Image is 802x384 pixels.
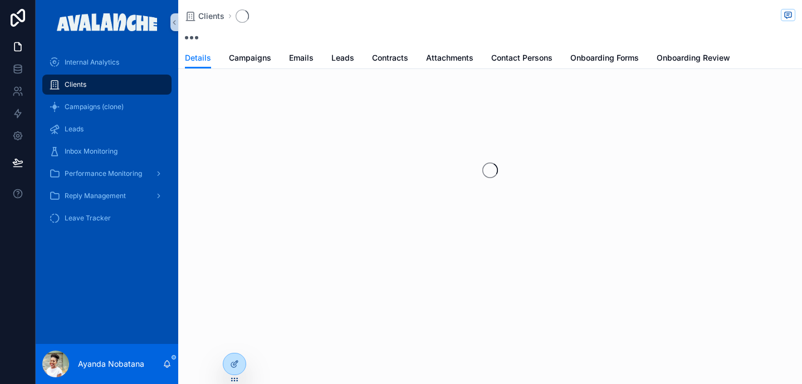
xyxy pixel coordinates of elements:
a: Emails [289,48,314,70]
span: Internal Analytics [65,58,119,67]
span: Attachments [426,52,473,63]
span: Campaigns [229,52,271,63]
span: Clients [198,11,224,22]
span: Leads [331,52,354,63]
a: Inbox Monitoring [42,141,172,161]
span: Onboarding Review [657,52,730,63]
span: Performance Monitoring [65,169,142,178]
p: Ayanda Nobatana [78,358,144,370]
a: Onboarding Review [657,48,730,70]
span: Details [185,52,211,63]
span: Contact Persons [491,52,552,63]
a: Campaigns (clone) [42,97,172,117]
a: Details [185,48,211,69]
a: Internal Analytics [42,52,172,72]
span: Clients [65,80,86,89]
span: Campaigns (clone) [65,102,124,111]
a: Leave Tracker [42,208,172,228]
span: Onboarding Forms [570,52,639,63]
span: Contracts [372,52,408,63]
a: Contact Persons [491,48,552,70]
div: scrollable content [36,45,178,243]
a: Leads [331,48,354,70]
span: Inbox Monitoring [65,147,118,156]
a: Performance Monitoring [42,164,172,184]
span: Leads [65,125,84,134]
a: Onboarding Forms [570,48,639,70]
a: Reply Management [42,186,172,206]
a: Campaigns [229,48,271,70]
span: Emails [289,52,314,63]
a: Clients [42,75,172,95]
a: Attachments [426,48,473,70]
a: Contracts [372,48,408,70]
span: Leave Tracker [65,214,111,223]
a: Clients [185,11,224,22]
img: App logo [57,13,158,31]
span: Reply Management [65,191,126,200]
a: Leads [42,119,172,139]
